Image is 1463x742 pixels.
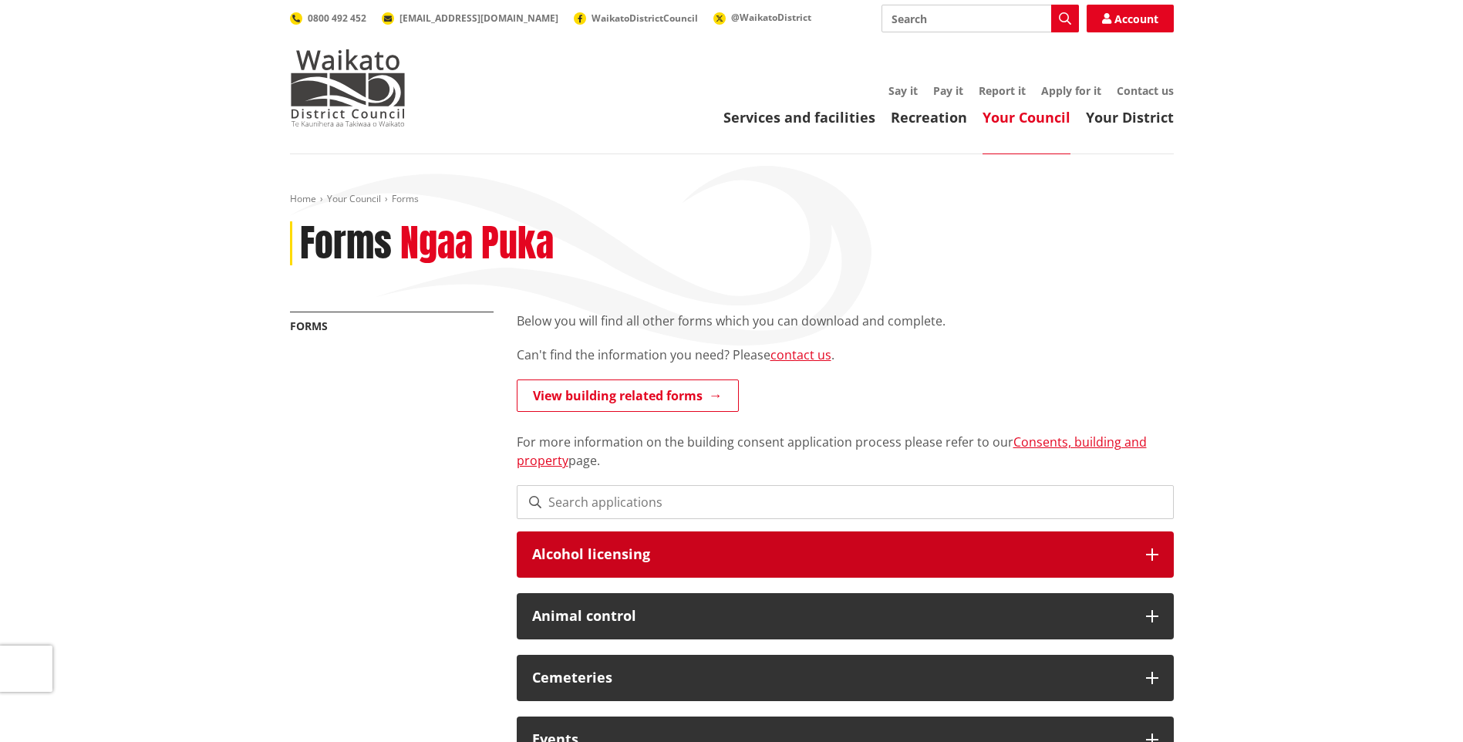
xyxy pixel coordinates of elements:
a: Services and facilities [723,108,875,126]
a: Your Council [983,108,1070,126]
h2: Ngaa Puka [400,221,554,266]
a: Your Council [327,192,381,205]
span: 0800 492 452 [308,12,366,25]
a: Consents, building and property [517,433,1147,469]
span: [EMAIL_ADDRESS][DOMAIN_NAME] [399,12,558,25]
a: Pay it [933,83,963,98]
h1: Forms [300,221,392,266]
p: For more information on the building consent application process please refer to our page. [517,414,1174,470]
a: Account [1087,5,1174,32]
p: Below you will find all other forms which you can download and complete. [517,312,1174,330]
a: Say it [888,83,918,98]
iframe: Messenger Launcher [1392,677,1448,733]
a: Contact us [1117,83,1174,98]
input: Search applications [517,485,1174,519]
p: Can't find the information you need? Please . [517,346,1174,364]
a: Apply for it [1041,83,1101,98]
h3: Alcohol licensing [532,547,1131,562]
span: @WaikatoDistrict [731,11,811,24]
a: Forms [290,319,328,333]
a: View building related forms [517,379,739,412]
nav: breadcrumb [290,193,1174,206]
a: Recreation [891,108,967,126]
a: Your District [1086,108,1174,126]
a: [EMAIL_ADDRESS][DOMAIN_NAME] [382,12,558,25]
a: 0800 492 452 [290,12,366,25]
span: Forms [392,192,419,205]
h3: Animal control [532,609,1131,624]
a: WaikatoDistrictCouncil [574,12,698,25]
a: contact us [770,346,831,363]
span: WaikatoDistrictCouncil [592,12,698,25]
input: Search input [882,5,1079,32]
img: Waikato District Council - Te Kaunihera aa Takiwaa o Waikato [290,49,406,126]
a: @WaikatoDistrict [713,11,811,24]
h3: Cemeteries [532,670,1131,686]
a: Report it [979,83,1026,98]
a: Home [290,192,316,205]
